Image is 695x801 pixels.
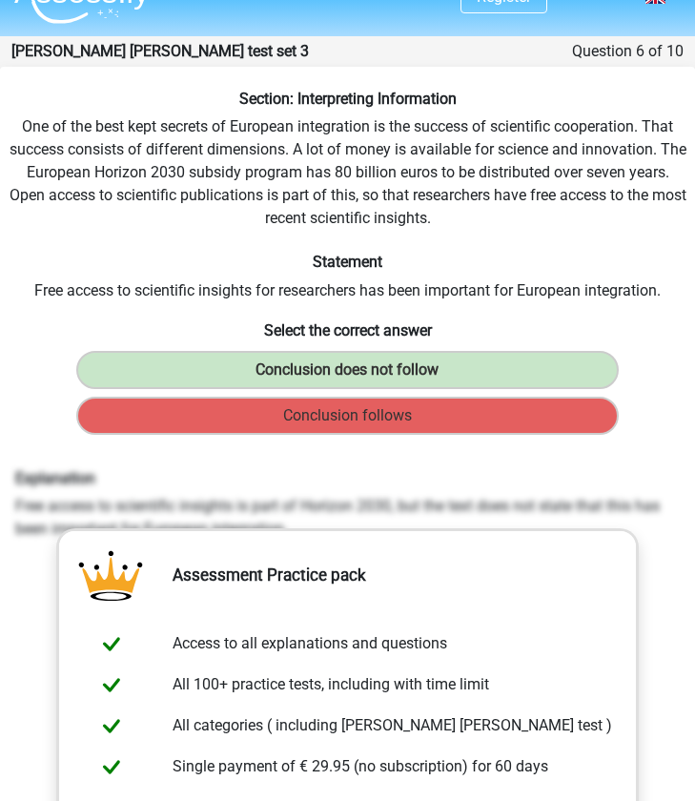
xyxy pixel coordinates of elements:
[8,90,687,108] h6: Section: Interpreting Information
[572,40,684,63] div: Question 6 of 10
[15,469,680,487] h6: Explanation
[76,351,619,389] label: Conclusion does not follow
[11,42,309,60] strong: [PERSON_NAME] [PERSON_NAME] test set 3
[76,397,619,435] label: Conclusion follows
[8,318,687,339] h6: Select the correct answer
[1,469,694,541] div: Free access to scientific insights is part of Horizon 2030, but the text does not state that this...
[8,253,687,271] h6: Statement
